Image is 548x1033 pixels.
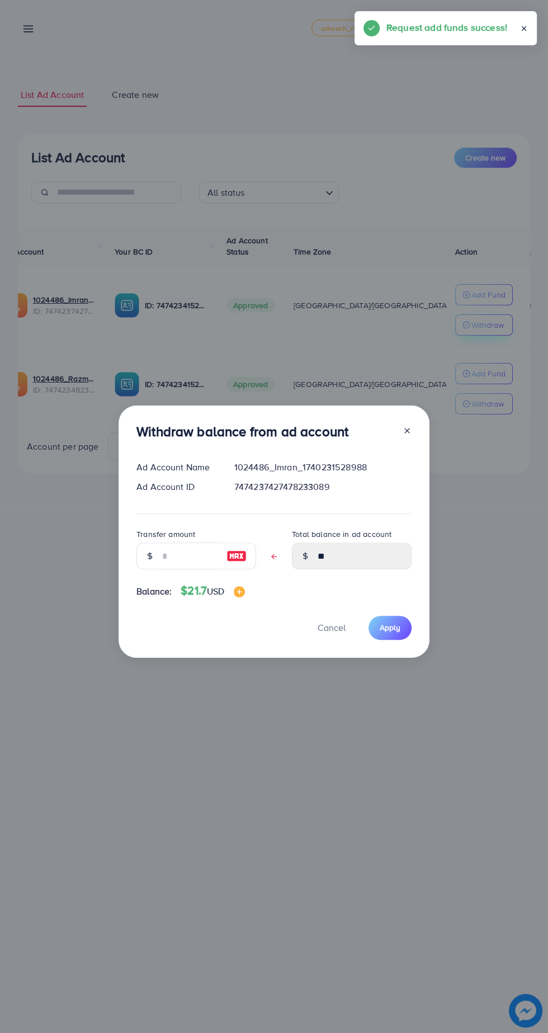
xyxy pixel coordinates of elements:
[304,616,360,640] button: Cancel
[207,585,224,597] span: USD
[127,480,225,493] div: Ad Account ID
[386,20,507,35] h5: Request add funds success!
[136,529,195,540] label: Transfer amount
[292,529,391,540] label: Total balance in ad account
[181,584,244,598] h4: $21.7
[136,585,172,598] span: Balance:
[225,480,421,493] div: 7474237427478233089
[136,423,348,440] h3: Withdraw balance from ad account
[226,549,247,563] img: image
[380,622,400,633] span: Apply
[234,586,245,597] img: image
[127,461,225,474] div: Ad Account Name
[369,616,412,640] button: Apply
[318,621,346,634] span: Cancel
[225,461,421,474] div: 1024486_Imran_1740231528988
